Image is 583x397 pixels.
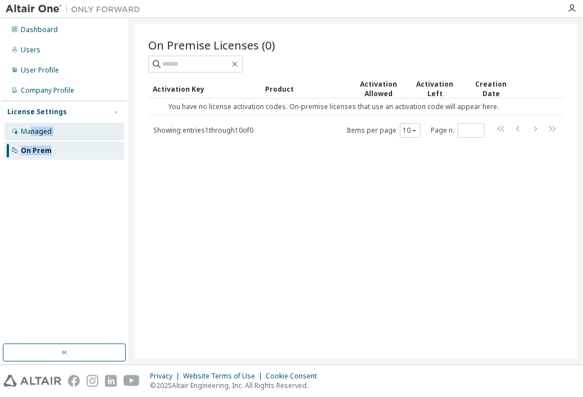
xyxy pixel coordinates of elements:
img: linkedin.svg [105,375,117,387]
div: Cookie Consent [266,372,324,381]
div: Users [21,46,40,55]
div: On Prem [21,146,52,155]
div: Managed [21,127,52,136]
div: Privacy [150,372,183,381]
span: Items per page [347,123,421,138]
p: © 2025 Altair Engineering, Inc. All Rights Reserved. [150,381,324,390]
img: altair_logo.svg [3,375,61,387]
img: youtube.svg [124,375,140,387]
div: Activation Left [411,79,458,98]
td: You have no license activation codes. On-premise licenses that use an activation code will appear... [148,98,519,115]
button: 10 [403,126,418,135]
img: Altair One [6,3,146,15]
span: Page n. [431,123,485,138]
span: Showing entries 1 through 10 of 0 [153,125,253,135]
div: User Profile [21,66,59,75]
img: facebook.svg [68,375,80,387]
div: Company Profile [21,86,74,95]
div: License Settings [7,107,67,116]
div: Activation Key [153,80,256,98]
div: Product [265,80,346,98]
div: Website Terms of Use [183,372,266,381]
span: On Premise Licenses (0) [148,37,275,53]
img: instagram.svg [86,375,98,387]
div: Activation Allowed [355,79,402,98]
div: Creation Date [467,79,514,98]
div: Dashboard [21,25,58,34]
